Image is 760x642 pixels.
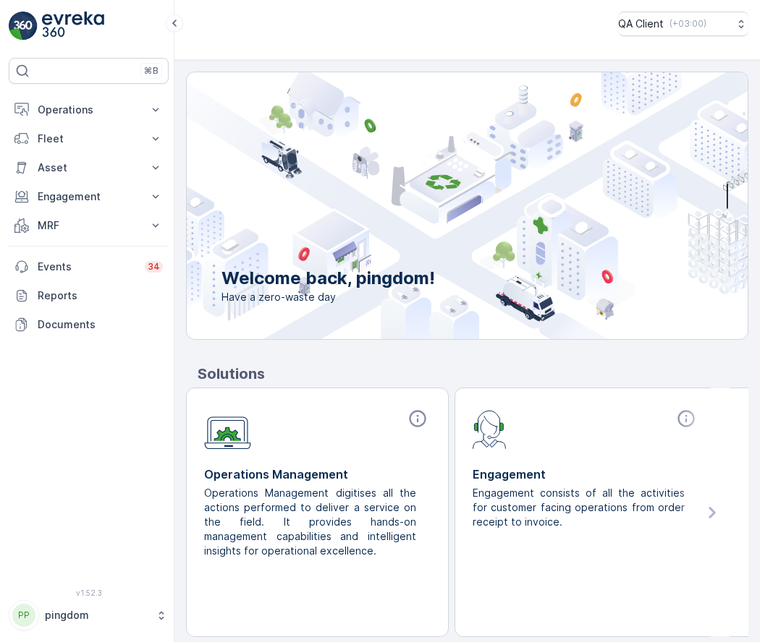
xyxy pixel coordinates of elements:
p: Engagement [38,189,140,204]
p: Reports [38,288,163,303]
img: city illustration [122,72,748,339]
p: 34 [148,261,160,273]
p: ⌘B [144,65,159,77]
img: logo [9,12,38,40]
p: Operations [38,103,140,117]
p: Engagement [473,466,699,483]
p: pingdom [45,608,148,622]
button: PPpingdom [9,600,169,630]
button: Operations [9,95,169,124]
p: Engagement consists of all the activities for customer facing operations from order receipt to in... [473,486,688,529]
span: v 1.52.3 [9,588,169,597]
button: Fleet [9,124,169,153]
p: Asset [38,160,140,175]
p: Documents [38,317,163,332]
div: PP [12,604,35,627]
a: Reports [9,281,169,310]
p: Fleet [38,132,140,146]
button: Engagement [9,182,169,211]
img: module-icon [204,408,251,450]
p: Events [38,260,136,274]
p: Solutions [198,363,748,385]
p: QA Client [618,17,664,31]
p: ( +03:00 ) [670,18,706,30]
p: Operations Management [204,466,431,483]
button: Asset [9,153,169,182]
button: MRF [9,211,169,240]
p: Welcome back, pingdom! [221,267,435,290]
p: MRF [38,218,140,233]
a: Events34 [9,252,169,281]
button: QA Client(+03:00) [618,12,748,36]
a: Documents [9,310,169,339]
span: Have a zero-waste day [221,290,435,304]
img: module-icon [473,408,507,449]
img: logo_light-DOdMpM7g.png [42,12,104,40]
p: Operations Management digitises all the actions performed to deliver a service on the field. It p... [204,486,419,558]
